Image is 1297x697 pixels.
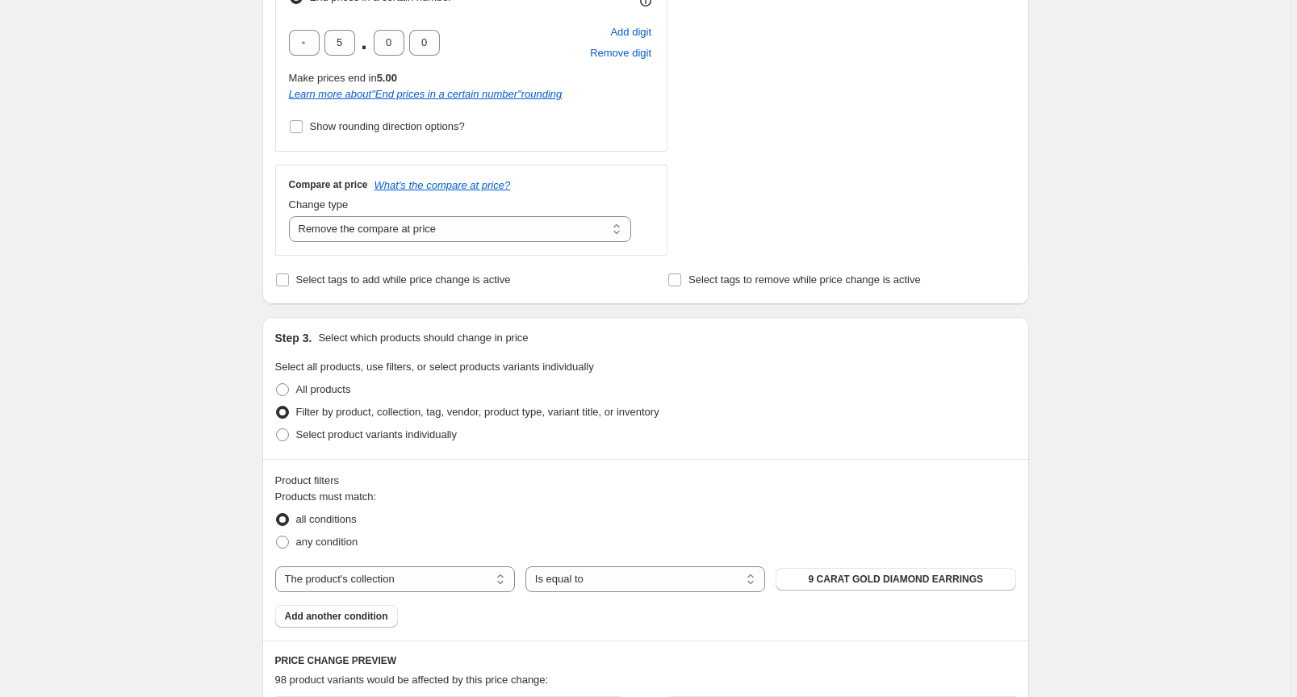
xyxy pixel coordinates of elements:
[360,30,369,56] span: .
[310,120,465,132] span: Show rounding direction options?
[296,406,659,418] span: Filter by product, collection, tag, vendor, product type, variant title, or inventory
[285,610,388,623] span: Add another condition
[324,30,355,56] input: ﹡
[275,490,377,503] span: Products must match:
[275,674,549,686] span: 98 product variants would be affected by this price change:
[289,198,349,211] span: Change type
[275,654,1016,667] h6: PRICE CHANGE PREVIEW
[289,30,320,56] input: ﹡
[275,330,312,346] h2: Step 3.
[296,273,511,286] span: Select tags to add while price change is active
[409,30,440,56] input: ﹡
[590,45,651,61] span: Remove digit
[289,72,397,84] span: Make prices end in
[289,88,563,100] a: Learn more about"End prices in a certain number"rounding
[275,473,1016,489] div: Product filters
[296,383,351,395] span: All products
[296,513,357,525] span: all conditions
[374,179,511,191] button: What's the compare at price?
[296,428,457,440] span: Select product variants individually
[289,178,368,191] h3: Compare at price
[374,30,404,56] input: ﹡
[688,273,921,286] span: Select tags to remove while price change is active
[275,605,398,628] button: Add another condition
[296,536,358,548] span: any condition
[610,24,651,40] span: Add digit
[275,361,594,373] span: Select all products, use filters, or select products variants individually
[588,43,654,64] button: Remove placeholder
[318,330,528,346] p: Select which products should change in price
[377,72,397,84] b: 5.00
[608,22,654,43] button: Add placeholder
[289,88,563,100] i: Learn more about " End prices in a certain number " rounding
[776,568,1015,591] button: 9 CARAT GOLD DIAMOND EARRINGS
[809,573,983,586] span: 9 CARAT GOLD DIAMOND EARRINGS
